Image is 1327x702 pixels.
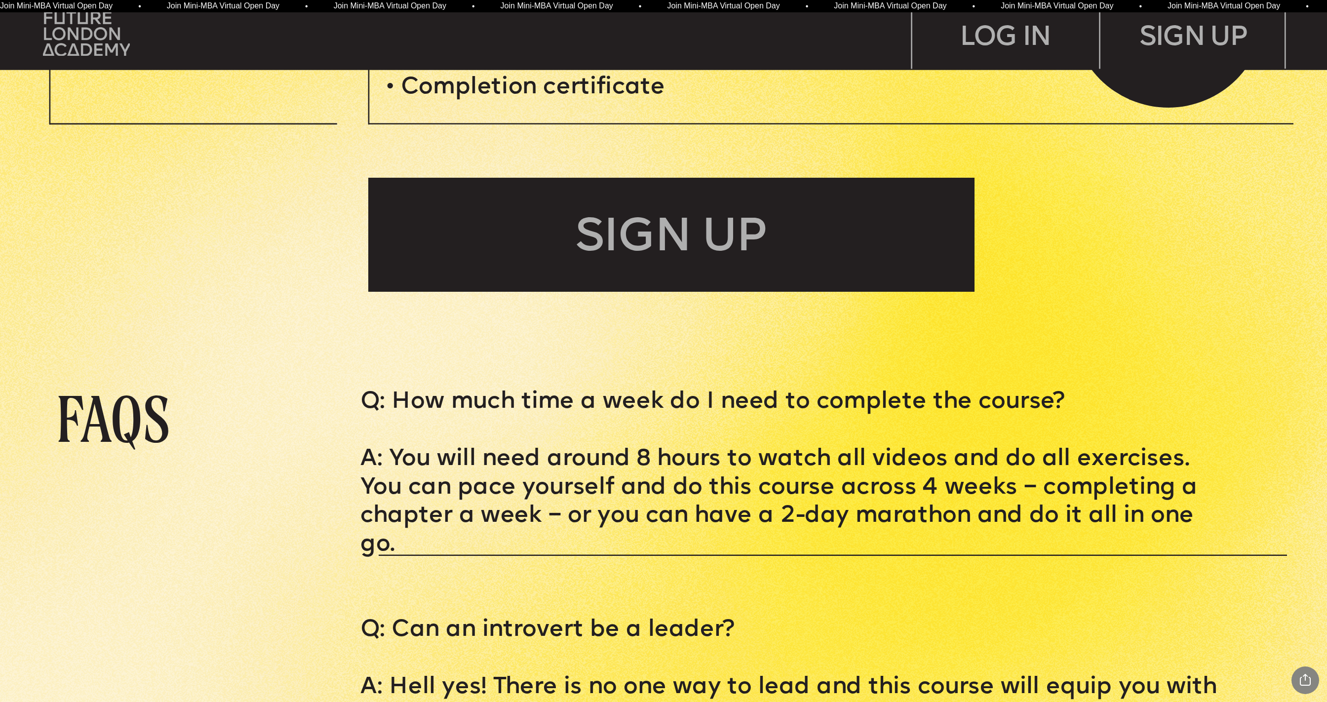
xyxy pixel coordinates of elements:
p: FAQs [56,389,298,448]
p: Q: How much time a week do I need to complete the course? [360,389,1231,417]
span: • [304,2,307,10]
span: Completion certificate [401,77,665,100]
span: • [471,2,474,10]
span: • [638,2,641,10]
div: Share [1291,666,1319,694]
p: A: You will need around 8 hours to watch all videos and do all exercises. You can pace yourself a... [360,446,1231,560]
span: • [805,2,808,10]
span: • [137,2,140,10]
span: • [1138,2,1141,10]
span: • [1305,2,1308,10]
span: • [972,2,975,10]
p: Q: Can an introvert be a leader? [360,617,1231,645]
img: upload-bfdffa89-fac7-4f57-a443-c7c39906ba42.png [43,12,130,56]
